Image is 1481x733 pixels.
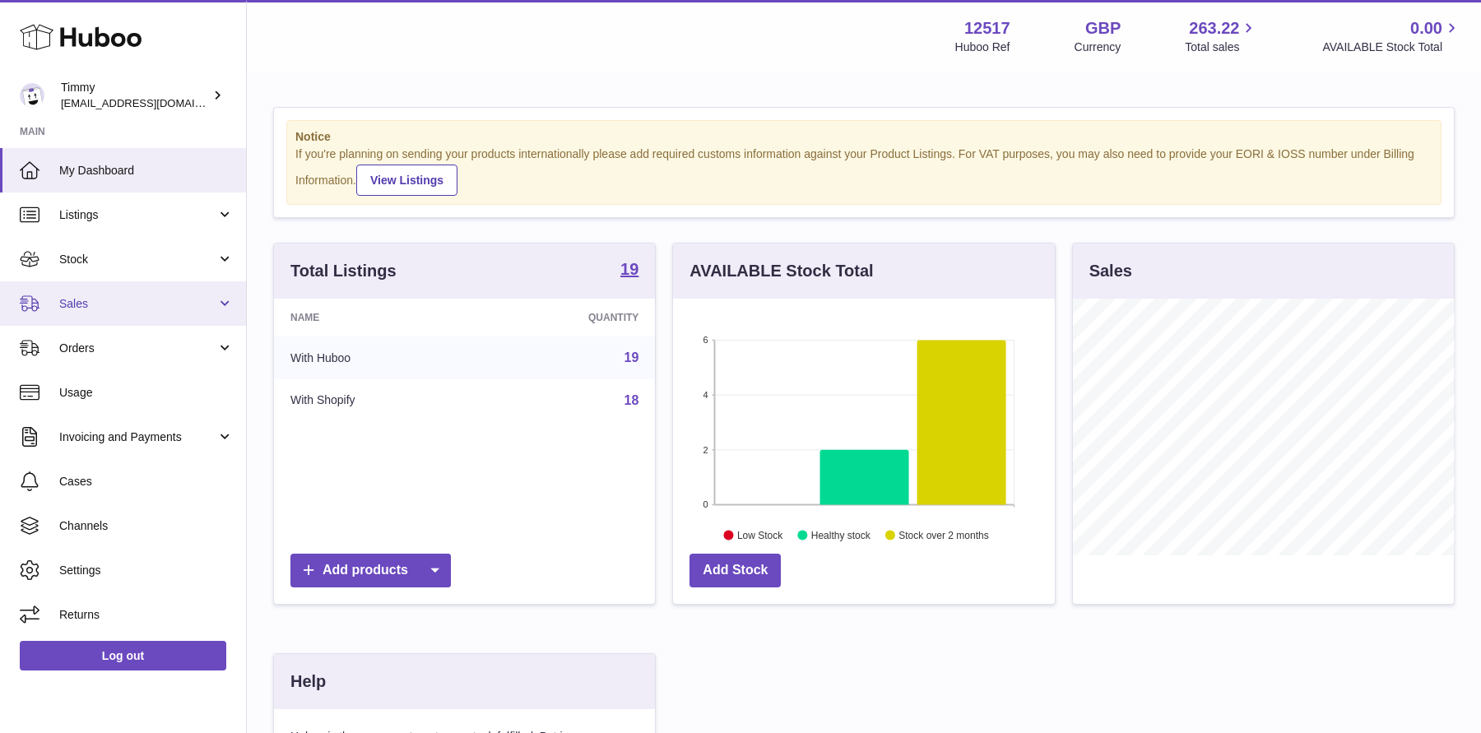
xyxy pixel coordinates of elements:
span: Stock [59,252,216,267]
text: 6 [703,335,708,345]
span: Usage [59,385,234,401]
span: Channels [59,518,234,534]
span: Sales [59,296,216,312]
a: 0.00 AVAILABLE Stock Total [1322,17,1461,55]
strong: 12517 [964,17,1010,39]
span: AVAILABLE Stock Total [1322,39,1461,55]
span: 263.22 [1189,17,1239,39]
span: 0.00 [1410,17,1442,39]
h3: Sales [1089,260,1132,282]
strong: 19 [620,261,638,277]
span: [EMAIL_ADDRESS][DOMAIN_NAME] [61,96,242,109]
span: My Dashboard [59,163,234,179]
img: support@pumpkinproductivity.org [20,83,44,108]
th: Name [274,299,480,336]
a: 18 [624,393,639,407]
a: Add Stock [689,554,781,587]
span: Listings [59,207,216,223]
span: Settings [59,563,234,578]
span: Returns [59,607,234,623]
text: Stock over 2 months [899,529,989,540]
span: Cases [59,474,234,489]
a: 263.22 Total sales [1185,17,1258,55]
a: View Listings [356,165,457,196]
text: Low Stock [737,529,783,540]
h3: Total Listings [290,260,397,282]
strong: Notice [295,129,1432,145]
div: If you're planning on sending your products internationally please add required customs informati... [295,146,1432,196]
h3: Help [290,670,326,693]
text: 4 [703,390,708,400]
text: Healthy stock [811,529,871,540]
td: With Shopify [274,379,480,422]
div: Currency [1075,39,1121,55]
strong: GBP [1085,17,1121,39]
span: Orders [59,341,216,356]
a: Log out [20,641,226,670]
div: Timmy [61,80,209,111]
a: 19 [624,350,639,364]
td: With Huboo [274,336,480,379]
text: 2 [703,444,708,454]
div: Huboo Ref [955,39,1010,55]
span: Total sales [1185,39,1258,55]
h3: AVAILABLE Stock Total [689,260,873,282]
span: Invoicing and Payments [59,429,216,445]
a: 19 [620,261,638,281]
a: Add products [290,554,451,587]
th: Quantity [480,299,656,336]
text: 0 [703,499,708,509]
